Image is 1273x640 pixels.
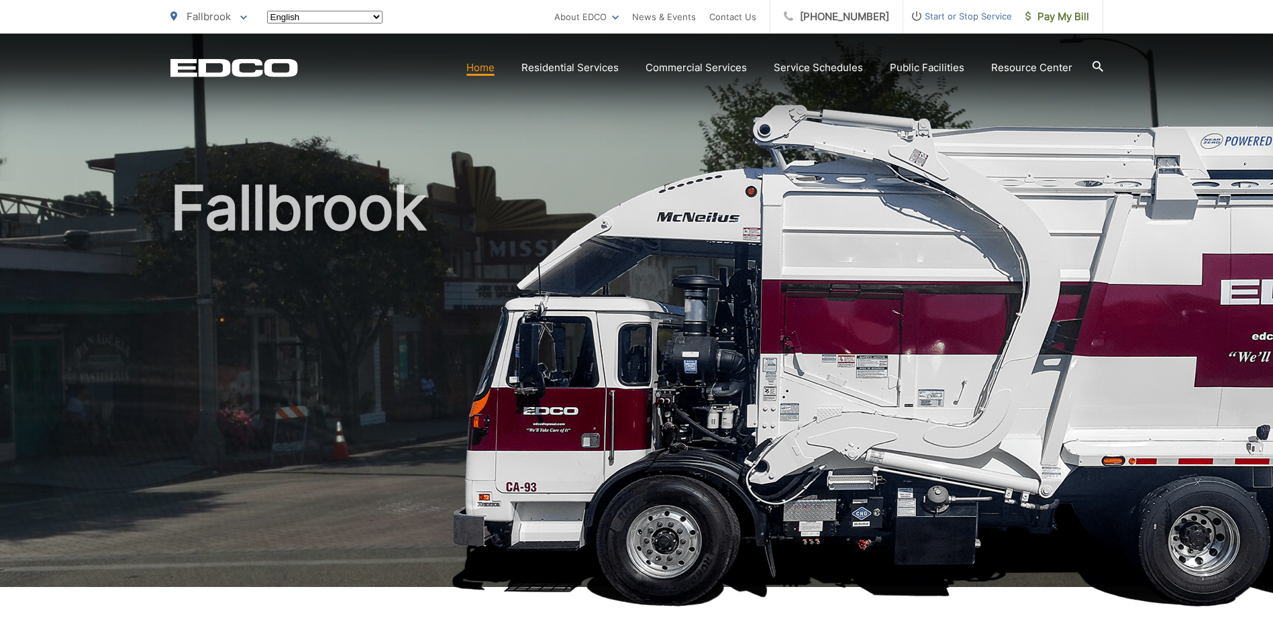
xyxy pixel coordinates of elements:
a: Residential Services [521,60,619,76]
a: Home [466,60,495,76]
a: Commercial Services [646,60,747,76]
span: Fallbrook [187,10,231,23]
a: Service Schedules [774,60,863,76]
span: Pay My Bill [1025,9,1089,25]
select: Select a language [267,11,383,23]
a: News & Events [632,9,696,25]
h1: Fallbrook [170,174,1103,599]
a: Contact Us [709,9,756,25]
a: Resource Center [991,60,1072,76]
a: About EDCO [554,9,619,25]
a: Public Facilities [890,60,964,76]
a: EDCD logo. Return to the homepage. [170,58,298,77]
